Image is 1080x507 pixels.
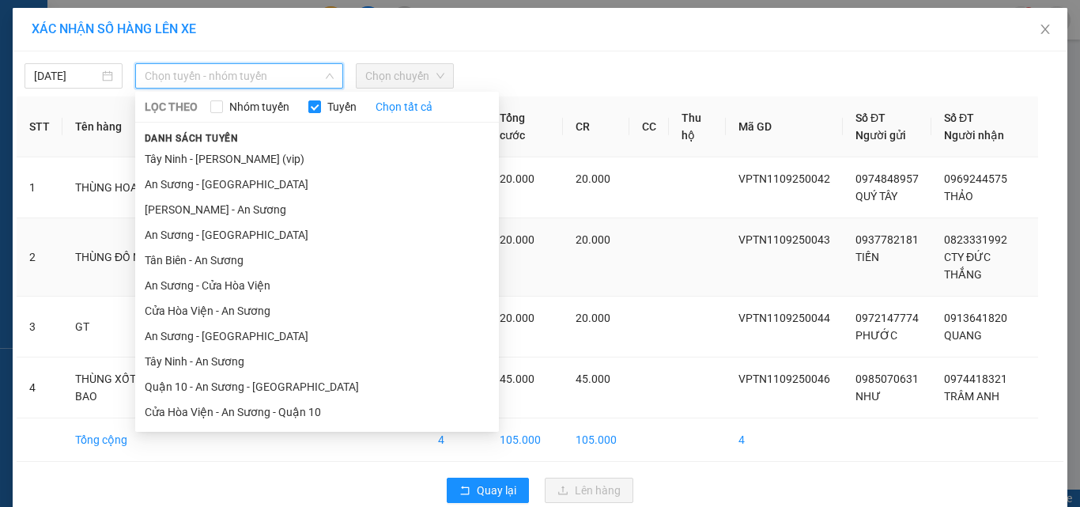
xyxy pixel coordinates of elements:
[576,373,610,385] span: 45.000
[135,399,499,425] li: Cửa Hòa Viện - An Sương - Quận 10
[135,197,499,222] li: [PERSON_NAME] - An Sương
[576,312,610,324] span: 20.000
[563,418,629,462] td: 105.000
[135,222,499,248] li: An Sương - [GEOGRAPHIC_DATA]
[944,312,1007,324] span: 0913641820
[629,96,669,157] th: CC
[944,390,999,403] span: TRÂM ANH
[17,218,62,297] td: 2
[17,358,62,418] td: 4
[500,312,534,324] span: 20.000
[34,67,99,85] input: 11/09/2025
[17,96,62,157] th: STT
[477,482,516,499] span: Quay lại
[855,329,897,342] span: PHƯỚC
[17,297,62,358] td: 3
[944,251,991,281] span: CTY ĐỨC THẮNG
[944,329,982,342] span: QUANG
[487,418,562,462] td: 105.000
[855,190,897,202] span: QUÝ TÂY
[459,485,470,498] span: rollback
[135,323,499,349] li: An Sương - [GEOGRAPHIC_DATA]
[135,425,499,450] li: [PERSON_NAME][GEOGRAPHIC_DATA] - Quận 10 (hàng hóa)
[855,373,919,385] span: 0985070631
[944,233,1007,246] span: 0823331992
[365,64,444,88] span: Chọn chuyến
[62,418,187,462] td: Tổng cộng
[135,374,499,399] li: Quận 10 - An Sương - [GEOGRAPHIC_DATA]
[62,297,187,358] td: GT
[855,233,919,246] span: 0937782181
[855,251,879,263] span: TIẾN
[944,373,1007,385] span: 0974418321
[145,64,334,88] span: Chọn tuyến - nhóm tuyến
[135,273,499,298] li: An Sương - Cửa Hòa Viện
[487,96,562,157] th: Tổng cước
[576,172,610,185] span: 20.000
[17,157,62,218] td: 1
[576,233,610,246] span: 20.000
[145,98,198,115] span: LỌC THEO
[726,418,843,462] td: 4
[944,129,1004,142] span: Người nhận
[62,96,187,157] th: Tên hàng
[376,98,432,115] a: Chọn tất cả
[500,233,534,246] span: 20.000
[223,98,296,115] span: Nhóm tuyến
[62,218,187,297] td: THÙNG ĐỒ NHÔM
[1023,8,1067,52] button: Close
[500,172,534,185] span: 20.000
[738,233,830,246] span: VPTN1109250043
[738,312,830,324] span: VPTN1109250044
[425,418,487,462] td: 4
[669,96,726,157] th: Thu hộ
[855,112,886,124] span: Số ĐT
[855,172,919,185] span: 0974848957
[855,390,881,403] span: NHƯ
[321,98,363,115] span: Tuyến
[32,21,196,36] span: XÁC NHẬN SỐ HÀNG LÊN XE
[500,373,534,385] span: 45.000
[62,358,187,418] td: THÙNG XỐT BÁNH BAO
[944,190,973,202] span: THẢO
[62,157,187,218] td: THÙNG HOA GIẤY
[325,71,334,81] span: down
[944,172,1007,185] span: 0969244575
[135,349,499,374] li: Tây Ninh - An Sương
[545,478,633,503] button: uploadLên hàng
[1039,23,1052,36] span: close
[726,96,843,157] th: Mã GD
[855,312,919,324] span: 0972147774
[135,172,499,197] li: An Sương - [GEOGRAPHIC_DATA]
[738,373,830,385] span: VPTN1109250046
[135,248,499,273] li: Tân Biên - An Sương
[447,478,529,503] button: rollbackQuay lại
[135,298,499,323] li: Cửa Hòa Viện - An Sương
[855,129,906,142] span: Người gửi
[135,146,499,172] li: Tây Ninh - [PERSON_NAME] (vip)
[944,112,974,124] span: Số ĐT
[738,172,830,185] span: VPTN1109250042
[563,96,629,157] th: CR
[135,131,248,146] span: Danh sách tuyến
